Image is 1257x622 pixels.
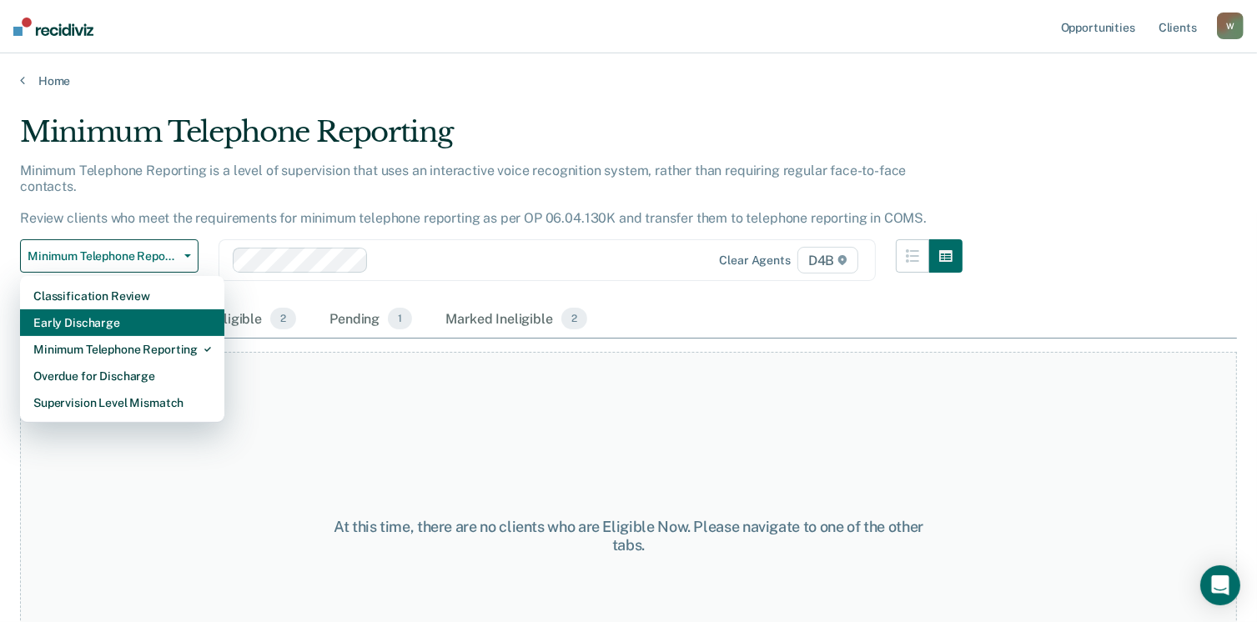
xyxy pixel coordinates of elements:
[20,239,199,273] button: Minimum Telephone Reporting
[270,308,296,329] span: 2
[20,73,1237,88] a: Home
[561,308,587,329] span: 2
[20,163,927,227] p: Minimum Telephone Reporting is a level of supervision that uses an interactive voice recognition ...
[33,336,211,363] div: Minimum Telephone Reporting
[326,301,415,338] div: Pending1
[324,518,933,554] div: At this time, there are no clients who are Eligible Now. Please navigate to one of the other tabs.
[442,301,591,338] div: Marked Ineligible2
[388,308,412,329] span: 1
[33,363,211,389] div: Overdue for Discharge
[1217,13,1244,39] button: W
[33,283,211,309] div: Classification Review
[13,18,93,36] img: Recidiviz
[33,309,211,336] div: Early Discharge
[720,253,791,268] div: Clear agents
[28,249,178,263] span: Minimum Telephone Reporting
[165,301,299,338] div: Almost Eligible2
[20,115,963,163] div: Minimum Telephone Reporting
[797,247,858,273] span: D4B
[1200,565,1240,605] div: Open Intercom Messenger
[33,389,211,416] div: Supervision Level Mismatch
